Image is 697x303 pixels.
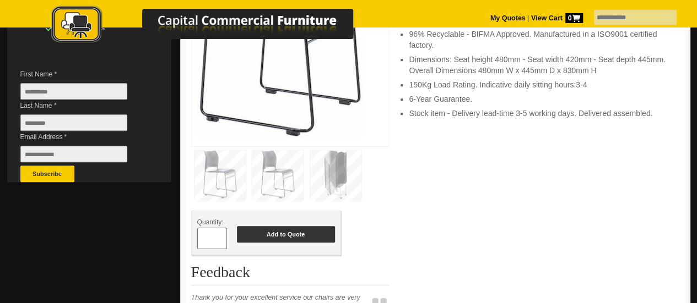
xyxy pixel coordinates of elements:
[409,108,668,119] li: Stock item - Delivery lead-time 3-5 working days. Delivered assembled.
[21,5,407,49] a: Capital Commercial Furniture Logo
[20,83,127,100] input: First Name *
[20,166,74,182] button: Subscribe
[191,264,390,285] h2: Feedback
[237,226,335,243] button: Add to Quote
[20,100,144,111] span: Last Name *
[20,114,127,131] input: Last Name *
[409,79,668,90] li: 150Kg Load Rating. Indicative daily sitting hours:3-4
[409,93,668,104] li: 6-Year Guarantee.
[529,14,582,22] a: View Cart0
[20,146,127,162] input: Email Address *
[490,14,526,22] a: My Quotes
[20,131,144,142] span: Email Address *
[197,218,224,226] span: Quantity:
[531,14,583,22] strong: View Cart
[409,54,668,76] li: Dimensions: Seat height 480mm - Seat width 420mm - Seat depth 445mm. Overall Dimensions 480mm W x...
[409,29,668,51] li: 96% Recyclable - BIFMA Approved. Manufactured in a ISO9001 certified factory.
[21,5,407,46] img: Capital Commercial Furniture Logo
[20,69,144,80] span: First Name *
[565,13,583,23] span: 0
